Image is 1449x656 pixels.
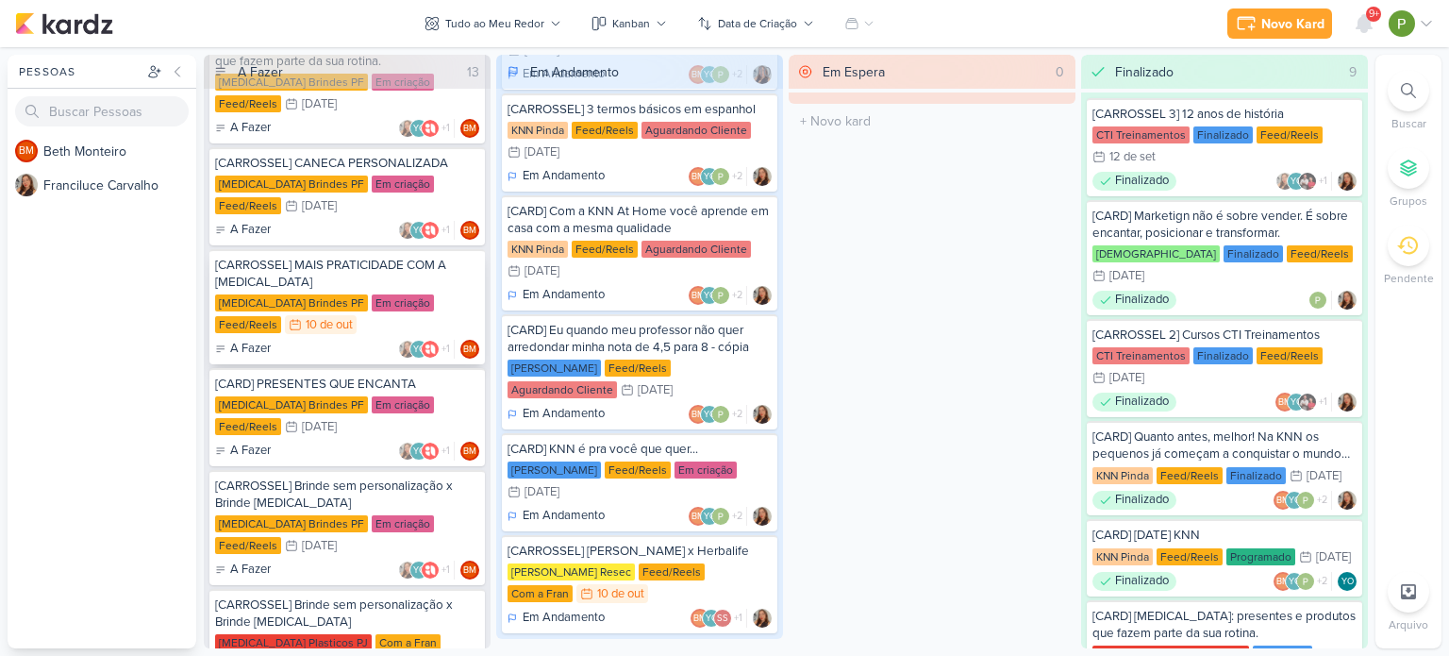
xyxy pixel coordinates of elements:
[463,345,476,355] p: BM
[302,200,337,212] div: [DATE]
[732,611,742,626] span: +1
[413,447,425,457] p: YO
[460,119,479,138] div: Responsável: Beth Monteiro
[1316,551,1351,563] div: [DATE]
[398,561,417,580] img: Franciluce Carvalho
[523,507,605,526] p: Em Andamento
[375,634,441,651] div: Com a Fran
[1341,62,1364,82] div: 9
[460,442,479,461] div: Beth Monteiro
[398,221,455,240] div: Colaboradores: Franciluce Carvalho, Yasmin Oliveira, Allegra Plásticos e Brindes Personalizados, ...
[409,221,428,240] div: Yasmin Oliveira
[572,241,638,258] div: Feed/Reels
[1092,172,1176,191] div: Finalizado
[1048,62,1072,82] div: 0
[730,288,742,303] span: +2
[1157,548,1223,565] div: Feed/Reels
[711,507,730,526] img: Paloma Paixão Designer
[730,169,742,184] span: +2
[753,286,772,305] img: Franciluce Carvalho
[440,563,450,578] span: +1
[751,62,779,82] div: 10
[1289,496,1301,506] p: YO
[1338,572,1357,591] div: Responsável: Yasmin Oliveira
[1390,193,1427,210] p: Grupos
[409,561,428,580] div: Yasmin Oliveira
[508,507,605,526] div: Em Andamento
[409,442,428,461] div: Yasmin Oliveira
[1315,574,1327,589] span: +2
[1092,106,1357,123] div: [CARROSSEL 3] 12 anos de história
[1092,245,1220,262] div: [DEMOGRAPHIC_DATA]
[1261,14,1324,34] div: Novo Kard
[641,241,751,258] div: Aguardando Cliente
[753,609,772,628] div: Responsável: Franciluce Carvalho
[1115,172,1169,191] p: Finalizado
[523,609,605,628] p: Em Andamento
[215,119,271,138] div: A Fazer
[691,609,747,628] div: Colaboradores: Beth Monteiro, Yasmin Oliveira, Simone Regina Sa, Paloma Paixão Designer
[306,319,353,331] div: 10 de out
[1275,393,1332,412] div: Colaboradores: Beth Monteiro, Yasmin Oliveira, cti direção, Paloma Paixão Designer
[508,441,772,458] div: [CARD] KNN é pra você que quer...
[1338,172,1357,191] div: Responsável: Franciluce Carvalho
[1276,496,1290,506] p: BM
[413,227,425,236] p: YO
[1291,398,1303,408] p: YO
[1338,572,1357,591] div: Yasmin Oliveira
[215,221,271,240] div: A Fazer
[639,563,705,580] div: Feed/Reels
[700,167,719,186] div: Yasmin Oliveira
[572,122,638,139] div: Feed/Reels
[1275,172,1294,191] img: Franciluce Carvalho
[523,167,605,186] p: Em Andamento
[421,119,440,138] img: Allegra Plásticos e Brindes Personalizados
[508,381,617,398] div: Aguardando Cliente
[689,507,747,526] div: Colaboradores: Beth Monteiro, Yasmin Oliveira, Paloma Paixão Designer, knnpinda@gmail.com, financ...
[463,447,476,457] p: BM
[525,486,559,498] div: [DATE]
[1287,172,1306,191] div: Yasmin Oliveira
[1257,347,1323,364] div: Feed/Reels
[398,221,417,240] img: Franciluce Carvalho
[463,227,476,236] p: BM
[508,122,568,139] div: KNN Pinda
[215,537,281,554] div: Feed/Reels
[508,609,605,628] div: Em Andamento
[1092,327,1357,344] div: [CARROSSEL 2] Cursos CTI Treinamentos
[530,62,619,82] div: Em Andamento
[460,561,479,580] div: Beth Monteiro
[413,345,425,355] p: YO
[215,442,271,461] div: A Fazer
[702,609,721,628] div: Yasmin Oliveira
[460,442,479,461] div: Responsável: Beth Monteiro
[460,340,479,359] div: Beth Monteiro
[1285,572,1304,591] div: Yasmin Oliveira
[508,322,772,356] div: [CARD] Eu quando meu professor não quer arredondar minha nota de 4,5 para 8 - cópia
[691,513,705,522] p: BM
[1298,172,1317,191] img: cti direção
[753,167,772,186] div: Responsável: Franciluce Carvalho
[525,146,559,159] div: [DATE]
[823,62,885,82] div: Em Espera
[409,340,428,359] div: Yasmin Oliveira
[413,125,425,134] p: YO
[508,101,772,118] div: [CARROSSEL] 3 termos básicos em espanhol
[1092,548,1153,565] div: KNN Pinda
[753,507,772,526] div: Responsável: Franciluce Carvalho
[215,376,479,393] div: [CARD] PRESENTES QUE ENCANTA
[508,462,601,479] div: [PERSON_NAME]
[302,540,337,552] div: [DATE]
[1317,174,1327,189] span: +1
[215,155,479,172] div: [CARROSSEL] CANECA PERSONALIZADA
[1369,7,1379,22] span: 9+
[215,418,281,435] div: Feed/Reels
[1092,208,1357,242] div: [CARD] Marketign não é sobre vender. É sobre encantar, posicionar e transformar.
[372,396,434,413] div: Em criação
[730,509,742,524] span: +2
[523,405,605,424] p: Em Andamento
[691,292,705,301] p: BM
[215,316,281,333] div: Feed/Reels
[215,396,368,413] div: [MEDICAL_DATA] Brindes PF
[689,507,708,526] div: Beth Monteiro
